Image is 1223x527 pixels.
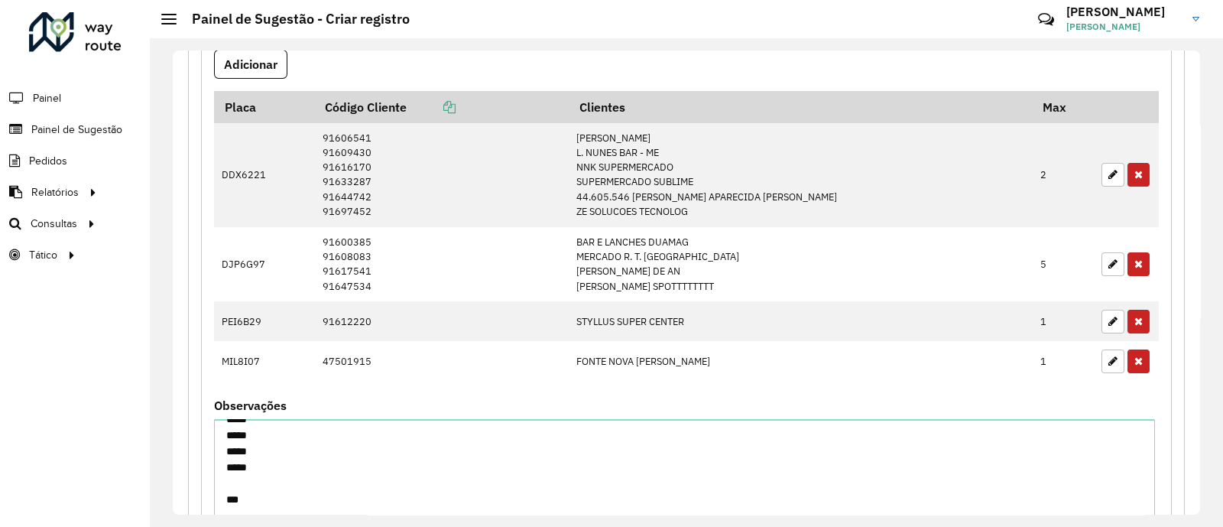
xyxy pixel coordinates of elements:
td: 91606541 91609430 91616170 91633287 91644742 91697452 [315,123,569,227]
td: 91612220 [315,301,569,341]
span: Relatórios [31,184,79,200]
a: Copiar [407,99,456,115]
th: Placa [214,91,315,123]
td: DDX6221 [214,123,315,227]
td: 47501915 [315,341,569,381]
td: 91600385 91608083 91617541 91647534 [315,227,569,302]
td: 2 [1033,123,1094,227]
td: [PERSON_NAME] L. NUNES BAR - ME NNK SUPERMERCADO SUPERMERCADO SUBLIME 44.605.546 [PERSON_NAME] AP... [569,123,1033,227]
td: MIL8I07 [214,341,315,381]
span: Painel de Sugestão [31,122,122,138]
td: DJP6G97 [214,227,315,302]
td: PEI6B29 [214,301,315,341]
td: 1 [1033,301,1094,341]
button: Adicionar [214,50,287,79]
span: Consultas [31,216,77,232]
td: BAR E LANCHES DUAMAG MERCADO R. T. [GEOGRAPHIC_DATA] [PERSON_NAME] DE AN [PERSON_NAME] SPOTTTTTTTT [569,227,1033,302]
span: Tático [29,247,57,263]
label: Observações [214,396,287,415]
td: 5 [1033,227,1094,302]
th: Max [1033,91,1094,123]
td: STYLLUS SUPER CENTER [569,301,1033,341]
span: Pedidos [29,153,67,169]
span: [PERSON_NAME] [1066,20,1181,34]
td: 1 [1033,341,1094,381]
h2: Painel de Sugestão - Criar registro [177,11,410,28]
th: Clientes [569,91,1033,123]
th: Código Cliente [315,91,569,123]
span: Painel [33,90,61,106]
td: FONTE NOVA [PERSON_NAME] [569,341,1033,381]
a: Contato Rápido [1030,3,1062,36]
h3: [PERSON_NAME] [1066,5,1181,19]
